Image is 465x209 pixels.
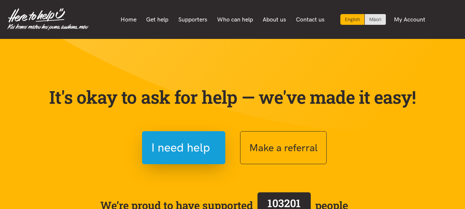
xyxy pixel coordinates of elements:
[291,12,329,27] a: Contact us
[258,12,291,27] a: About us
[48,86,418,108] p: It's okay to ask for help — we've made it easy!
[151,138,210,157] span: I need help
[340,14,386,25] div: Language toggle
[142,131,225,164] button: I need help
[212,12,258,27] a: Who can help
[240,131,327,164] button: Make a referral
[116,12,142,27] a: Home
[340,14,365,25] div: Current language
[7,8,88,30] img: Home
[141,12,173,27] a: Get help
[173,12,212,27] a: Supporters
[389,12,431,27] a: My Account
[365,14,386,25] a: Switch to Te Reo Māori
